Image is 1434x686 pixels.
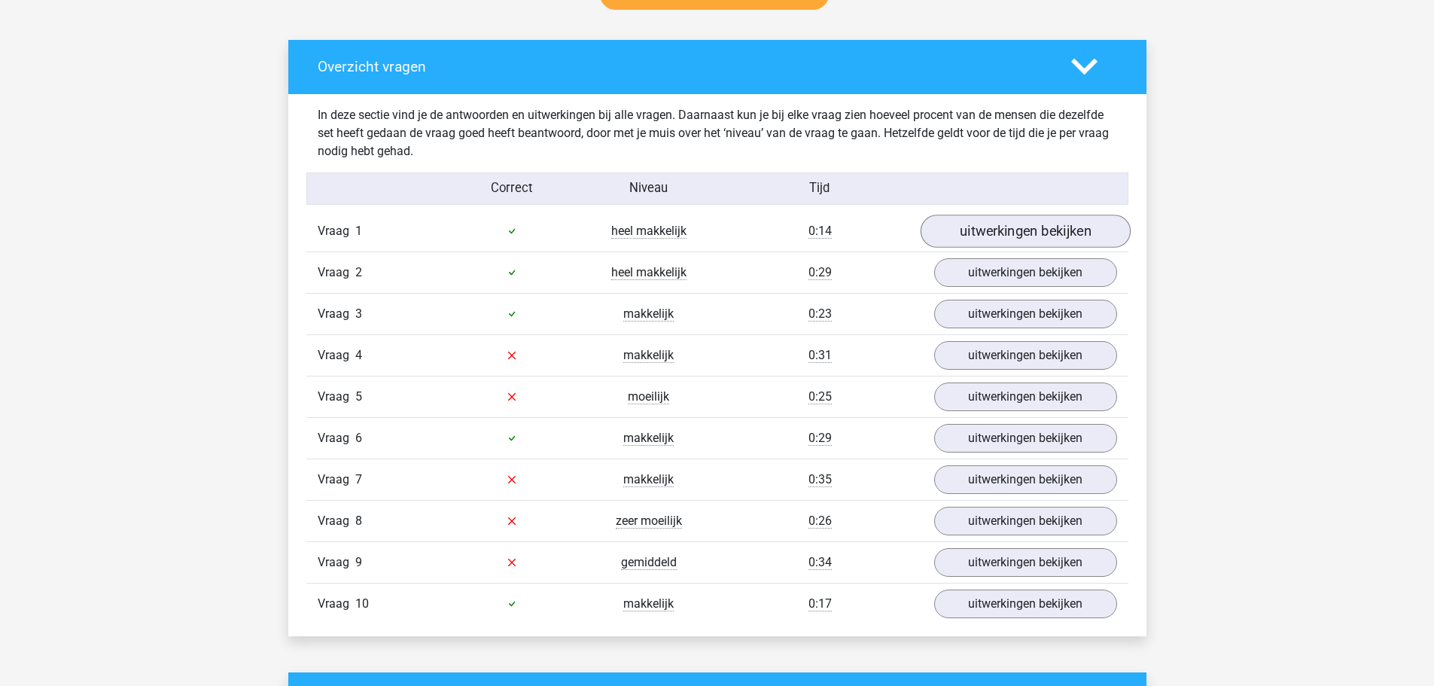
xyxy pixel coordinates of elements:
span: Vraag [318,388,355,406]
span: 9 [355,555,362,569]
span: 0:35 [808,472,832,487]
span: 5 [355,389,362,404]
span: Vraag [318,429,355,447]
span: Vraag [318,346,355,364]
span: makkelijk [623,306,674,322]
div: Correct [443,179,580,198]
span: Vraag [318,595,355,613]
a: uitwerkingen bekijken [934,507,1117,535]
span: 10 [355,596,369,611]
a: uitwerkingen bekijken [934,300,1117,328]
span: Vraag [318,553,355,572]
span: 0:17 [808,596,832,611]
a: uitwerkingen bekijken [920,215,1130,248]
div: Niveau [580,179,717,198]
a: uitwerkingen bekijken [934,424,1117,453]
span: makkelijk [623,431,674,446]
span: 0:26 [808,514,832,529]
span: 7 [355,472,362,486]
div: Tijd [717,179,922,198]
h4: Overzicht vragen [318,58,1049,75]
a: uitwerkingen bekijken [934,341,1117,370]
span: 0:14 [808,224,832,239]
span: 1 [355,224,362,238]
span: makkelijk [623,348,674,363]
span: zeer moeilijk [616,514,682,529]
span: Vraag [318,471,355,489]
span: 6 [355,431,362,445]
span: makkelijk [623,472,674,487]
span: moeilijk [628,389,669,404]
span: 0:25 [808,389,832,404]
span: 0:29 [808,265,832,280]
span: Vraag [318,222,355,240]
span: heel makkelijk [611,224,687,239]
span: 2 [355,265,362,279]
span: Vraag [318,305,355,323]
a: uitwerkingen bekijken [934,383,1117,411]
span: 0:31 [808,348,832,363]
span: 0:23 [808,306,832,322]
span: 0:29 [808,431,832,446]
span: 3 [355,306,362,321]
span: makkelijk [623,596,674,611]
span: 4 [355,348,362,362]
span: 0:34 [808,555,832,570]
span: gemiddeld [621,555,677,570]
span: Vraag [318,512,355,530]
a: uitwerkingen bekijken [934,548,1117,577]
a: uitwerkingen bekijken [934,465,1117,494]
a: uitwerkingen bekijken [934,258,1117,287]
div: In deze sectie vind je de antwoorden en uitwerkingen bij alle vragen. Daarnaast kun je bij elke v... [306,106,1128,160]
span: Vraag [318,264,355,282]
span: 8 [355,514,362,528]
span: heel makkelijk [611,265,687,280]
a: uitwerkingen bekijken [934,590,1117,618]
